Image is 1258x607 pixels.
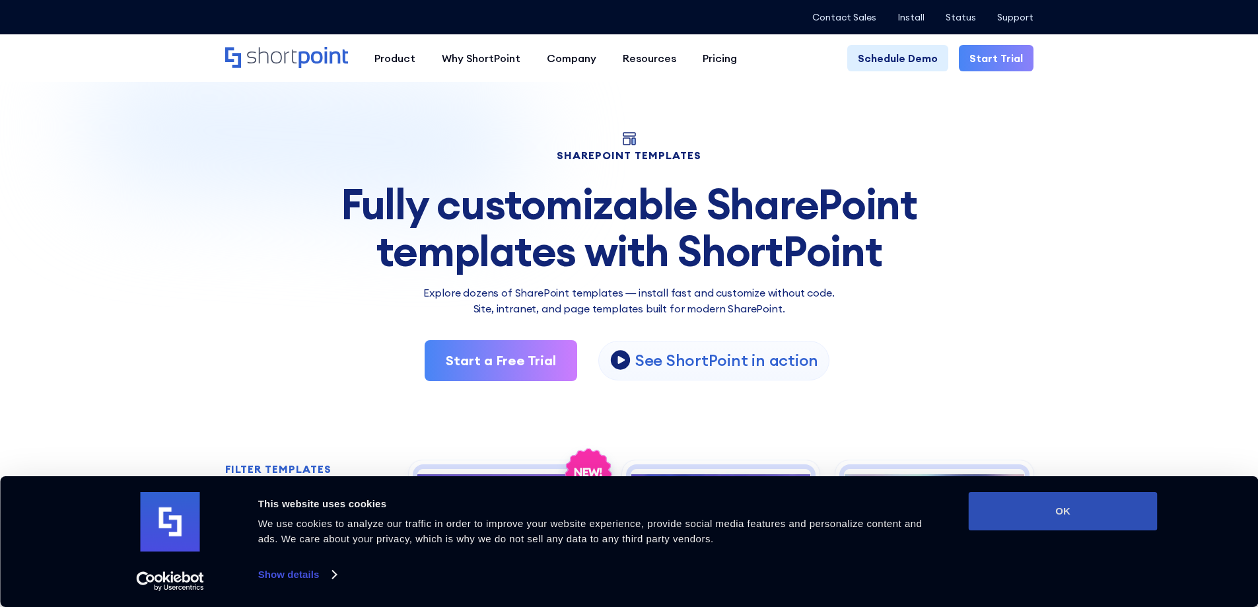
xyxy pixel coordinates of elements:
div: Fully customizable SharePoint templates with ShortPoint [225,181,1033,274]
a: Show details [258,565,336,585]
a: Start a Free Trial [425,340,577,381]
div: Product [374,50,415,66]
div: Company [547,50,596,66]
a: Install [897,12,925,22]
div: Why ShortPoint [442,50,520,66]
a: Contact Sales [812,12,876,22]
div: This website uses cookies [258,496,939,512]
a: Status [946,12,976,22]
a: Home [225,47,348,69]
img: HR 2 - HR Intranet Portal: Central HR hub for search, announcements, events, learning. [844,469,1024,604]
div: Pricing [703,50,737,66]
a: Product [361,45,429,71]
img: Enterprise 1 – SharePoint Homepage Design: Modern intranet homepage for news, documents, and events. [417,469,598,604]
button: OK [969,492,1158,530]
a: open lightbox [598,341,829,380]
a: Company [534,45,610,71]
span: We use cookies to analyze our traffic in order to improve your website experience, provide social... [258,518,923,544]
h2: FILTER TEMPLATES [225,464,332,476]
h1: SHAREPOINT TEMPLATES [225,151,1033,160]
img: HR 1 – Human Resources Template: Centralize tools, policies, training, engagement, and news. [631,469,811,604]
img: logo [141,492,200,552]
div: Resources [623,50,676,66]
a: Why ShortPoint [429,45,534,71]
a: Usercentrics Cookiebot - opens in a new window [112,571,228,591]
p: Explore dozens of SharePoint templates — install fast and customize without code. Site, intranet,... [225,285,1033,316]
a: Schedule Demo [847,45,948,71]
a: Support [997,12,1033,22]
a: Resources [610,45,689,71]
a: Start Trial [959,45,1033,71]
a: Pricing [689,45,750,71]
p: See ShortPoint in action [635,350,818,371]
